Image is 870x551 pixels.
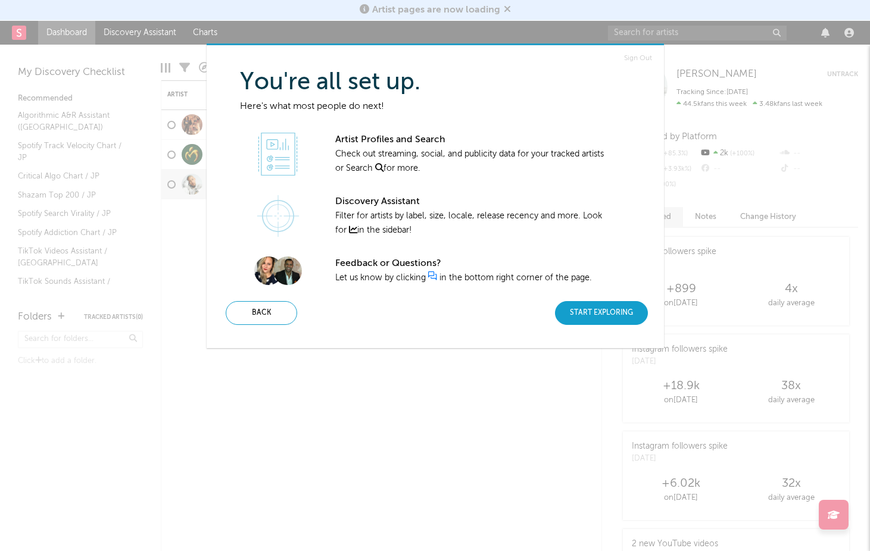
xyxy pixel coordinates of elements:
[273,256,302,285] img: TKG77OY4.jpg
[226,301,297,325] div: Back
[335,195,610,237] div: Filter for artists by label, size, locale, release recency and more. Look for in the sidebar!
[335,256,610,271] div: Feedback or Questions?
[240,76,654,90] h3: You're all set up.
[335,195,610,209] div: Discovery Assistant
[335,256,610,285] div: Let us know by clicking in the bottom right corner of the page.
[254,256,283,285] img: XZ4FIGRR.jpg
[555,301,648,325] div: Start Exploring
[624,51,652,65] a: Sign Out
[240,99,654,114] p: Here's what most people do next!
[335,133,610,176] div: Check out streaming, social, and publicity data for your tracked artists or Search for more.
[335,133,610,147] div: Artist Profiles and Search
